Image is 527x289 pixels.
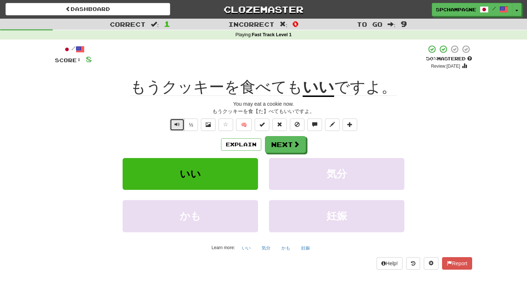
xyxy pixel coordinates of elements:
button: Reset to 0% Mastered (alt+r) [272,119,287,131]
button: Edit sentence (alt+d) [325,119,340,131]
button: 🧠 [236,119,252,131]
span: Score: [55,57,81,63]
span: spchampagne [436,6,476,13]
a: Dashboard [5,3,170,15]
div: Mastered [426,56,472,62]
button: ½ [184,119,198,131]
span: もうクッキーを食べても [130,78,303,96]
span: : [280,21,288,27]
span: 9 [401,19,407,28]
span: Correct [110,20,146,28]
span: ですよ。 [334,78,397,96]
span: : [388,21,396,27]
button: いい [238,243,255,254]
button: Report [442,257,472,270]
a: Clozemaster [181,3,346,16]
button: Round history (alt+y) [406,257,420,270]
small: Learn more: [212,245,235,250]
span: To go [357,20,382,28]
button: Set this sentence to 100% Mastered (alt+m) [255,119,269,131]
button: Favorite sentence (alt+f) [218,119,233,131]
button: Discuss sentence (alt+u) [307,119,322,131]
span: 妊娠 [326,210,347,222]
button: Next [265,136,306,153]
button: Explain [221,138,261,151]
span: / [492,6,496,11]
button: かも [123,200,258,232]
span: 50 % [426,56,437,61]
button: Show image (alt+x) [201,119,216,131]
div: / [55,45,92,54]
span: : [151,21,159,27]
div: You may eat a cookie now. [55,100,472,108]
span: いい [180,168,201,180]
u: いい [303,78,334,97]
span: 8 [86,55,92,64]
div: Text-to-speech controls [168,119,198,131]
span: 0 [292,19,299,28]
button: Add to collection (alt+a) [343,119,357,131]
strong: Fast Track Level 1 [252,32,292,37]
span: 気分 [326,168,347,180]
span: かも [180,210,201,222]
button: いい [123,158,258,190]
button: 妊娠 [269,200,404,232]
a: spchampagne / [432,3,512,16]
button: Help! [377,257,403,270]
span: 1 [164,19,170,28]
button: Ignore sentence (alt+i) [290,119,304,131]
button: かも [277,243,294,254]
span: Incorrect [228,20,274,28]
button: 妊娠 [297,243,314,254]
button: 気分 [269,158,404,190]
div: もうクッキーを食【た】べてもいいですよ。 [55,108,472,115]
button: Play sentence audio (ctl+space) [170,119,184,131]
small: Review: [DATE] [431,64,460,69]
button: 気分 [258,243,274,254]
